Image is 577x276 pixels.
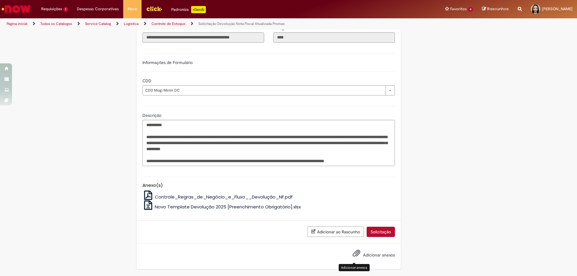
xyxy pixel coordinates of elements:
div: Padroniza [171,6,206,13]
h5: Anexo(s) [142,183,395,188]
label: Informações de Formulário [142,60,193,65]
img: ServiceNow [1,3,32,15]
span: Requisições [41,6,62,12]
span: 1 [63,7,68,12]
span: CDD [142,78,153,83]
a: Página inicial [7,21,27,26]
a: Novo Template Devolução 2025 [Preenchimento Obrigatório].xlsx [142,204,301,210]
span: Descrição [142,113,163,118]
ul: Trilhas de página [5,18,380,29]
span: Favoritos [450,6,467,12]
a: Logistica [124,21,139,26]
a: Service Catalog [85,21,111,26]
span: Somente leitura - Título [142,25,154,31]
span: 4 [468,7,473,12]
span: Rascunhos [487,6,509,12]
span: [PERSON_NAME] [542,6,572,11]
a: Todos os Catálogos [40,21,72,26]
div: Adicionar anexos [339,264,370,271]
input: Título [142,32,264,43]
button: Adicionar anexos [351,248,362,262]
img: click_logo_yellow_360x200.png [146,4,162,13]
span: Novo Template Devolução 2025 [Preenchimento Obrigatório].xlsx [155,204,301,210]
p: +GenAi [191,6,206,13]
input: Código da Unidade [273,32,395,43]
a: Controle_Regras_de_Negócio_e_Fluxo__Devolução_NF.pdf [142,194,293,200]
textarea: Descrição [142,120,395,166]
button: Solicitação [367,227,395,237]
span: CDD Mogi Mirim DC [145,86,383,95]
button: Adicionar ao Rascunho [307,226,364,237]
a: Solicitação Devolução Nota Fiscal Atualizada Promax [198,21,285,26]
span: More [128,6,137,12]
span: Despesas Corporativas [77,6,119,12]
a: Rascunhos [482,6,509,12]
a: Controle de Estoque [151,21,185,26]
span: Adicionar anexos [363,252,395,258]
span: Somente leitura - Código da Unidade [273,25,310,31]
span: Controle_Regras_de_Negócio_e_Fluxo__Devolução_NF.pdf [155,194,293,200]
